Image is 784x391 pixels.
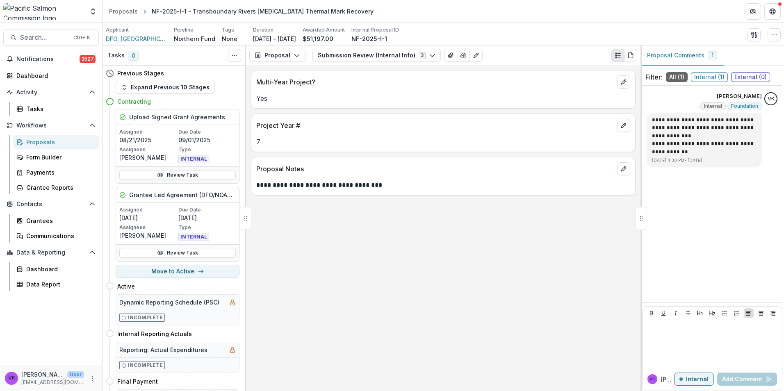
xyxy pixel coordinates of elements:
[645,72,663,82] p: Filter:
[119,346,207,354] h5: Reporting: Actual Expenditures
[106,5,377,17] nav: breadcrumb
[87,3,99,20] button: Open entity switcher
[117,330,192,338] h4: Internal Reporting Actuals
[152,7,374,16] div: NF-2025-I-1 - Transboundary Rivers [MEDICAL_DATA] Thermal Mark Recovery
[178,146,236,153] p: Type
[119,128,177,136] p: Assigned
[764,3,781,20] button: Get Help
[26,280,92,289] div: Data Report
[3,198,99,211] button: Open Contacts
[3,3,84,20] img: Pacific Salmon Commission logo
[640,45,724,66] button: Proposal Comments
[683,308,693,318] button: Strike
[178,155,209,163] span: INTERNAL
[117,282,135,291] h4: Active
[8,375,15,381] div: Victor Keong
[26,138,92,146] div: Proposals
[106,34,167,43] a: DFO, [GEOGRAPHIC_DATA]
[253,26,273,34] p: Duration
[16,56,80,63] span: Notifications
[119,298,219,307] h5: Dynamic Reporting Schedule (PSC)
[661,375,674,384] p: [PERSON_NAME]
[119,146,177,153] p: Assignees
[617,75,630,89] button: edit
[21,379,84,386] p: [EMAIL_ADDRESS][DOMAIN_NAME]
[80,55,96,63] span: 3527
[20,34,68,41] span: Search...
[117,69,164,77] h4: Previous Stages
[119,153,177,162] p: [PERSON_NAME]
[16,122,86,129] span: Workflows
[253,34,296,43] p: [DATE] - [DATE]
[13,150,99,164] a: Form Builder
[119,136,177,144] p: 08/21/2025
[16,89,86,96] span: Activity
[129,113,225,121] h5: Upload Signed Grant Agreements
[116,265,239,278] button: Move to Active
[647,308,656,318] button: Bold
[26,183,92,192] div: Grantee Reports
[768,308,778,318] button: Align Right
[178,214,236,222] p: [DATE]
[26,216,92,225] div: Grantees
[174,26,194,34] p: Pipeline
[119,170,236,180] a: Review Task
[666,72,688,82] span: All ( 1 )
[178,206,236,214] p: Due Date
[650,377,655,381] div: Victor Keong
[106,26,129,34] p: Applicant
[178,224,236,231] p: Type
[119,224,177,231] p: Assignees
[16,201,86,208] span: Contacts
[87,373,97,383] button: More
[707,308,717,318] button: Heading 2
[3,119,99,132] button: Open Workflows
[617,119,630,132] button: edit
[26,153,92,161] div: Form Builder
[768,96,775,102] div: Victor Keong
[119,214,177,222] p: [DATE]
[469,49,483,62] button: Edit as form
[611,49,624,62] button: Plaintext view
[671,308,681,318] button: Italicize
[13,102,99,116] a: Tasks
[26,168,92,177] div: Payments
[659,308,668,318] button: Underline
[117,97,151,106] h4: Contracting
[652,157,757,164] p: [DATE] 4:30 PM • [DATE]
[717,92,762,100] p: [PERSON_NAME]
[107,52,125,59] h3: Tasks
[13,135,99,149] a: Proposals
[256,77,614,87] p: Multi-Year Project?
[119,206,177,214] p: Assigned
[67,371,84,378] p: User
[256,93,630,103] p: Yes
[732,308,741,318] button: Ordered List
[13,262,99,276] a: Dashboard
[13,166,99,179] a: Payments
[731,103,758,109] span: Foundation
[256,164,614,174] p: Proposal Notes
[624,49,637,62] button: PDF view
[16,249,86,256] span: Data & Reporting
[129,191,236,199] h5: Grantee Led Agreement (DFO/NOAA Only)
[351,26,399,34] p: Internal Proposal ID
[117,377,158,386] h4: Final Payment
[116,81,215,94] button: Expand Previous 10 Stages
[691,72,728,82] span: Internal ( 1 )
[13,214,99,227] a: Grantees
[717,373,777,386] button: Add Comment
[249,49,305,62] button: Proposal
[13,181,99,194] a: Grantee Reports
[26,105,92,113] div: Tasks
[119,231,177,240] p: [PERSON_NAME]
[174,34,215,43] p: Northern Fund
[16,71,92,80] div: Dashboard
[303,26,345,34] p: Awarded Amount
[731,72,770,82] span: External ( 0 )
[711,52,713,58] span: 1
[3,30,99,46] button: Search...
[303,34,333,43] p: $51,197.00
[13,277,99,291] a: Data Report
